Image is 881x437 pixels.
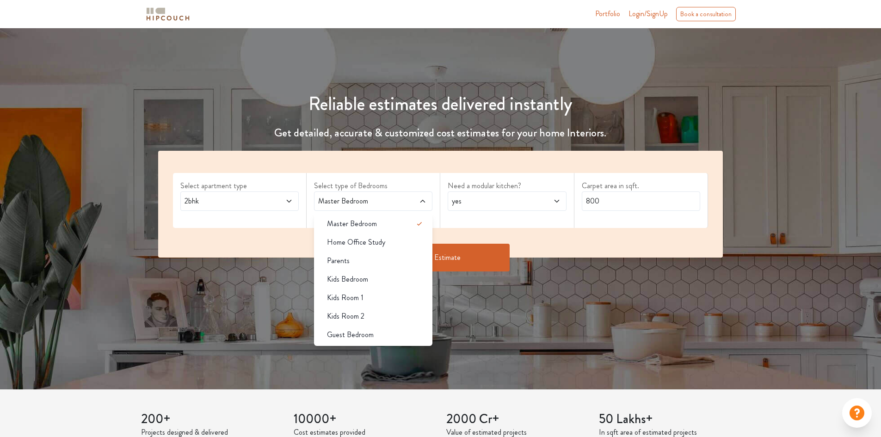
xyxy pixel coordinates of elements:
span: 2bhk [183,196,265,207]
span: Login/SignUp [628,8,668,19]
img: logo-horizontal.svg [145,6,191,22]
label: Need a modular kitchen? [448,180,566,191]
span: Kids Bedroom [327,274,368,285]
span: Home Office Study [327,237,385,248]
label: Select apartment type [180,180,299,191]
h3: 2000 Cr+ [446,412,588,427]
h4: Get detailed, accurate & customized cost estimates for your home Interiors. [153,126,729,140]
span: Kids Room 1 [327,292,363,303]
h1: Reliable estimates delivered instantly [153,93,729,115]
h3: 200+ [141,412,283,427]
span: Parents [327,255,350,266]
span: Kids Room 2 [327,311,364,322]
span: Guest Bedroom [327,329,374,340]
div: select 1 more room(s) [314,211,432,221]
h3: 10000+ [294,412,435,427]
a: Portfolio [595,8,620,19]
div: Book a consultation [676,7,736,21]
span: logo-horizontal.svg [145,4,191,25]
label: Select type of Bedrooms [314,180,432,191]
span: Master Bedroom [316,196,399,207]
label: Carpet area in sqft. [582,180,700,191]
span: Master Bedroom [327,218,377,229]
h3: 50 Lakhs+ [599,412,740,427]
span: yes [450,196,533,207]
button: Get Estimate [371,244,510,271]
input: Enter area sqft [582,191,700,211]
